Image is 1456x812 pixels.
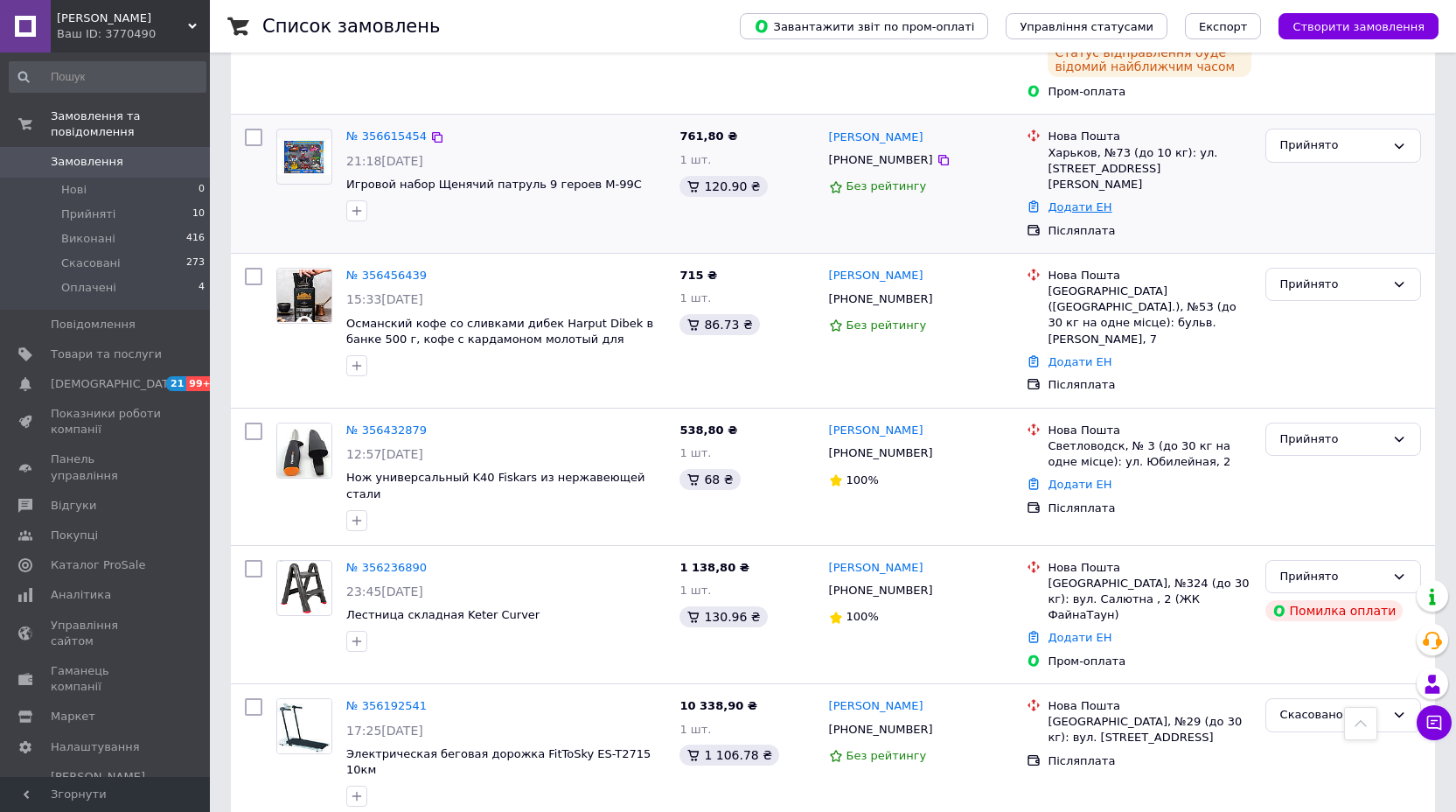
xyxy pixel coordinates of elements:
span: Оплачені [61,280,116,296]
h1: Список замовлень [262,16,440,37]
button: Експорт [1185,13,1262,39]
span: 99+ [186,376,215,391]
div: Прийнято [1280,568,1385,586]
a: Лестница складная Keter Curver [346,608,540,621]
div: [PHONE_NUMBER] [826,442,937,465]
span: 416 [186,231,205,247]
span: Експорт [1199,20,1248,33]
div: Післяплата [1048,223,1250,239]
span: 23:45[DATE] [346,584,423,598]
span: 1 шт. [679,446,711,459]
span: Панель управління [51,451,162,483]
span: Магазин Калина [57,10,188,26]
a: № 356615454 [346,129,427,143]
span: Гаманець компанії [51,663,162,695]
div: 120.90 ₴ [679,176,767,197]
span: Нові [61,182,87,198]
span: Без рейтингу [846,318,927,332]
span: Аналітика [51,587,111,603]
span: Повідомлення [51,317,136,332]
a: Фото товару [276,698,332,754]
span: 21:18[DATE] [346,154,423,168]
div: Ваш ID: 3770490 [57,26,210,42]
span: 1 шт. [679,584,711,597]
a: Османский кофе со сливками дибек Harput Dibek в банке 500 г, кофе с кардамоном молотый для [DEMOG... [346,317,653,362]
img: Фото товару [277,423,331,478]
div: 1 106.78 ₴ [679,745,779,766]
div: Нова Пошта [1048,423,1250,438]
div: Помилка оплати [1265,600,1404,621]
span: 0 [199,182,205,198]
a: [PERSON_NAME] [829,423,923,439]
a: № 356456439 [346,269,427,282]
div: [PHONE_NUMBER] [826,149,937,171]
div: Харьков, №73 (до 10 кг): ул. [STREET_ADDRESS][PERSON_NAME] [1048,145,1250,193]
a: [PERSON_NAME] [829,129,923,146]
span: 538,80 ₴ [679,423,737,437]
button: Створити замовлення [1278,13,1439,39]
div: Нова Пошта [1048,560,1250,576]
div: 86.73 ₴ [679,314,759,335]
span: 4 [199,280,205,296]
span: 17:25[DATE] [346,724,423,738]
a: [PERSON_NAME] [829,268,923,284]
span: 1 шт. [679,723,711,736]
span: 1 шт. [679,153,711,166]
span: Без рейтингу [846,749,927,762]
div: [PHONE_NUMBER] [826,579,937,602]
img: Фото товару [277,139,331,176]
span: 100% [846,473,879,486]
span: 10 338,90 ₴ [679,699,756,712]
span: Завантажити звіт по пром-оплаті [754,18,974,34]
a: [PERSON_NAME] [829,698,923,715]
div: [GEOGRAPHIC_DATA], №324 (до 30 кг): вул. Салютна , 2 (ЖК ФайнаТаун) [1048,576,1250,624]
a: Фото товару [276,268,332,324]
div: Нова Пошта [1048,698,1250,714]
a: Электрическая беговая дорожка FitToSky ES-T2715 10км [346,747,651,777]
a: Додати ЕН [1048,631,1111,644]
div: [PHONE_NUMBER] [826,288,937,311]
span: Відгуки [51,498,96,514]
div: Післяплата [1048,377,1250,393]
div: Пром-оплата [1048,84,1250,100]
a: Фото товару [276,423,332,479]
span: Каталог ProSale [51,557,145,573]
span: Створити замовлення [1292,20,1425,33]
span: 273 [186,255,205,271]
a: № 356192541 [346,699,427,712]
div: Нова Пошта [1048,268,1250,283]
div: Прийнято [1280,276,1385,294]
div: Нова Пошта [1048,129,1250,144]
span: Замовлення [51,154,123,170]
img: Фото товару [280,561,329,615]
div: Післяплата [1048,753,1250,769]
span: 1 138,80 ₴ [679,561,749,574]
span: Управління статусами [1020,20,1153,33]
span: Маркет [51,709,95,724]
div: Післяплата [1048,500,1250,516]
a: [PERSON_NAME] [829,560,923,577]
button: Управління статусами [1006,13,1167,39]
a: Нож универсальный K40 Fiskars из нержавеющей стали [346,471,644,500]
span: Покупці [51,528,98,543]
span: Товари та послуги [51,346,162,362]
span: 1 шт. [679,291,711,304]
span: [DEMOGRAPHIC_DATA] [51,376,180,392]
a: Додати ЕН [1048,355,1111,368]
span: 10 [192,206,205,222]
a: Игровой набор Щенячий патруль 9 героев M-99C [346,178,642,191]
img: Фото товару [277,699,331,753]
span: 715 ₴ [679,269,717,282]
div: Светловодск, № 3 (до 30 кг на одне місце): ул. Юбилейная, 2 [1048,438,1250,470]
span: 761,80 ₴ [679,129,737,143]
img: Фото товару [277,269,331,322]
div: Пром-оплата [1048,654,1250,669]
span: Виконані [61,231,115,247]
a: Створити замовлення [1261,19,1439,32]
a: Додати ЕН [1048,478,1111,491]
span: Налаштування [51,739,140,755]
a: № 356236890 [346,561,427,574]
